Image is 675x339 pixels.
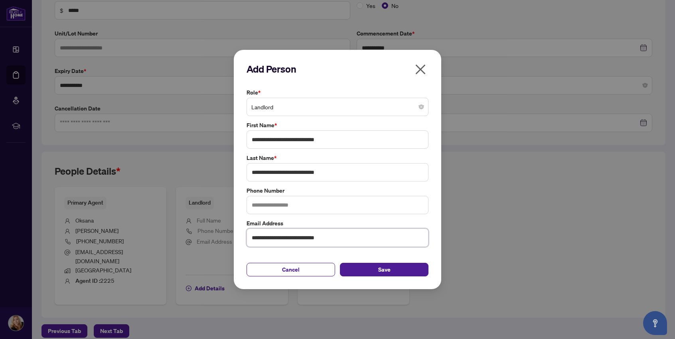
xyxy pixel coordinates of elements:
[247,263,335,276] button: Cancel
[251,99,424,114] span: Landlord
[378,263,391,276] span: Save
[247,63,428,75] h2: Add Person
[247,154,428,162] label: Last Name
[247,121,428,130] label: First Name
[247,88,428,97] label: Role
[282,263,300,276] span: Cancel
[247,219,428,228] label: Email Address
[643,311,667,335] button: Open asap
[419,104,424,109] span: close-circle
[340,263,428,276] button: Save
[247,186,428,195] label: Phone Number
[414,63,427,76] span: close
